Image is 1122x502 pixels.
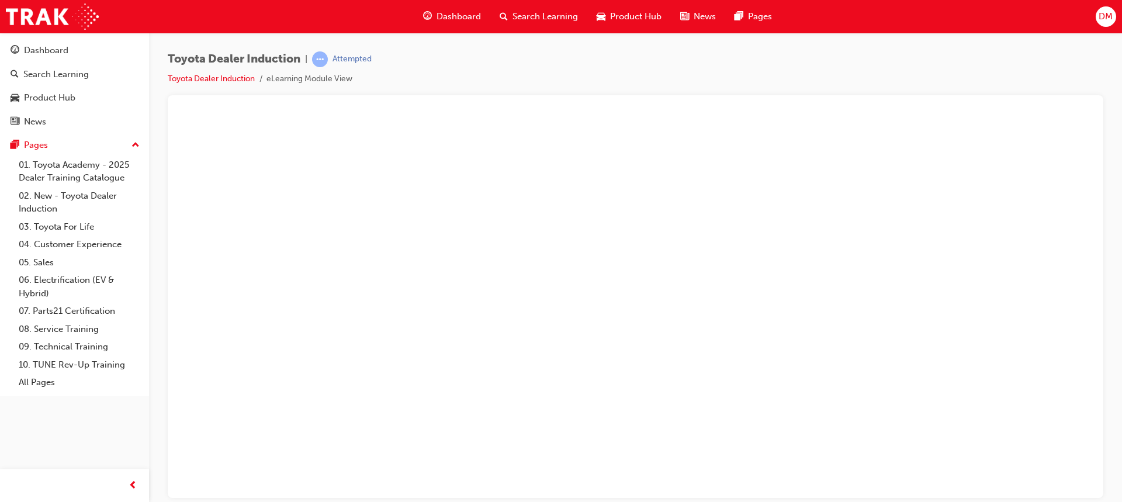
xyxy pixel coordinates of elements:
a: 10. TUNE Rev-Up Training [14,356,144,374]
span: learningRecordVerb_ATTEMPT-icon [312,51,328,67]
a: Search Learning [5,64,144,85]
a: 09. Technical Training [14,338,144,356]
a: search-iconSearch Learning [490,5,587,29]
span: guage-icon [423,9,432,24]
a: 03. Toyota For Life [14,218,144,236]
div: Search Learning [23,68,89,81]
span: car-icon [11,93,19,103]
span: Toyota Dealer Induction [168,53,300,66]
a: car-iconProduct Hub [587,5,671,29]
a: 07. Parts21 Certification [14,302,144,320]
span: news-icon [680,9,689,24]
span: news-icon [11,117,19,127]
a: 04. Customer Experience [14,236,144,254]
a: 05. Sales [14,254,144,272]
div: Dashboard [24,44,68,57]
a: 08. Service Training [14,320,144,338]
span: Search Learning [512,10,578,23]
a: News [5,111,144,133]
span: up-icon [131,138,140,153]
span: search-icon [500,9,508,24]
span: pages-icon [735,9,743,24]
div: Product Hub [24,91,75,105]
span: prev-icon [129,479,137,493]
span: | [305,53,307,66]
div: Pages [24,139,48,152]
li: eLearning Module View [266,72,352,86]
span: DM [1099,10,1113,23]
a: Product Hub [5,87,144,109]
span: car-icon [597,9,605,24]
button: Pages [5,134,144,156]
a: Dashboard [5,40,144,61]
span: Product Hub [610,10,662,23]
a: Toyota Dealer Induction [168,74,255,84]
img: Trak [6,4,99,30]
span: News [694,10,716,23]
a: 02. New - Toyota Dealer Induction [14,187,144,218]
a: 06. Electrification (EV & Hybrid) [14,271,144,302]
button: DashboardSearch LearningProduct HubNews [5,37,144,134]
a: guage-iconDashboard [414,5,490,29]
a: All Pages [14,373,144,392]
span: guage-icon [11,46,19,56]
a: 01. Toyota Academy - 2025 Dealer Training Catalogue [14,156,144,187]
span: search-icon [11,70,19,80]
a: news-iconNews [671,5,725,29]
a: pages-iconPages [725,5,781,29]
button: DM [1096,6,1116,27]
div: News [24,115,46,129]
div: Attempted [333,54,372,65]
span: pages-icon [11,140,19,151]
span: Dashboard [437,10,481,23]
span: Pages [748,10,772,23]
